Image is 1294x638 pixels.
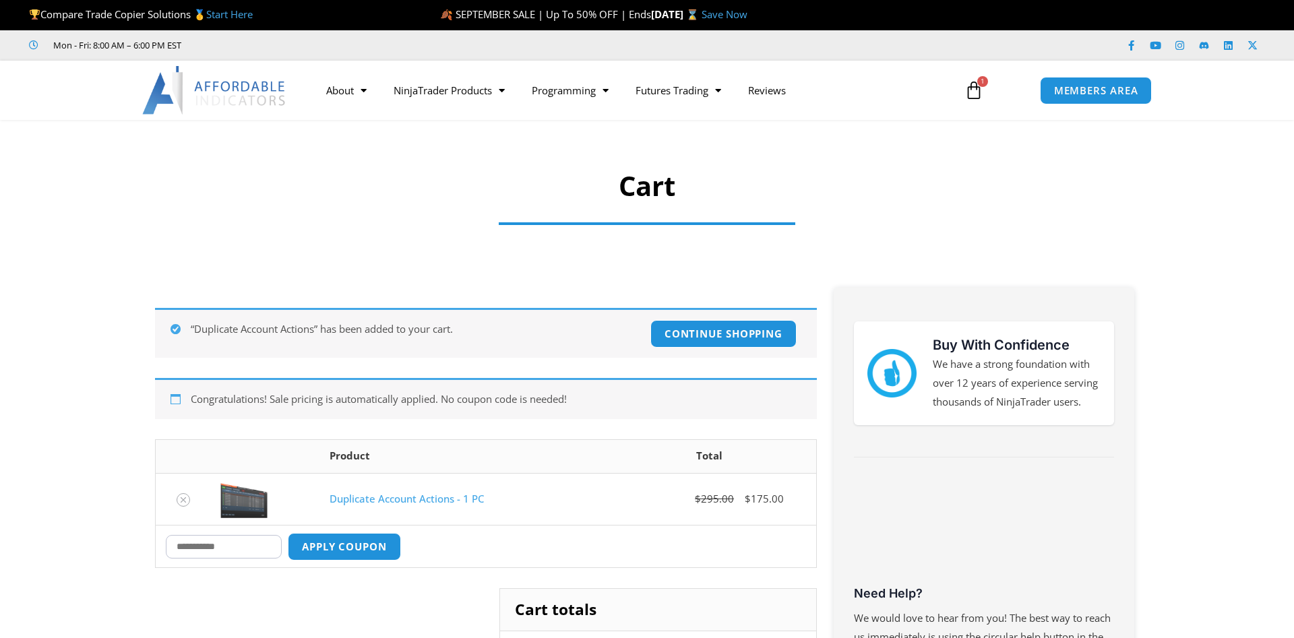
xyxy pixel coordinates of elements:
th: Product [319,440,603,473]
a: MEMBERS AREA [1040,77,1152,104]
h3: Need Help? [854,585,1114,601]
bdi: 295.00 [695,492,734,505]
h2: Cart totals [500,589,816,631]
iframe: Customer reviews powered by Trustpilot [854,481,1114,582]
iframe: Customer reviews powered by Trustpilot [200,38,402,52]
h3: Buy With Confidence [933,335,1101,355]
span: $ [695,492,701,505]
a: Continue shopping [650,320,797,348]
a: Start Here [206,7,253,21]
strong: [DATE] ⌛ [651,7,702,21]
span: 🍂 SEPTEMBER SALE | Up To 50% OFF | Ends [440,7,651,21]
a: About [313,75,380,106]
h1: Cart [201,167,1094,205]
img: Screenshot 2024-08-26 15414455555 | Affordable Indicators – NinjaTrader [220,480,268,518]
a: Futures Trading [622,75,735,106]
th: Total [603,440,816,473]
a: Reviews [735,75,799,106]
img: LogoAI | Affordable Indicators – NinjaTrader [142,66,287,115]
span: Mon - Fri: 8:00 AM – 6:00 PM EST [50,37,181,53]
p: We have a strong foundation with over 12 years of experience serving thousands of NinjaTrader users. [933,355,1101,412]
a: 1 [944,71,1004,110]
img: mark thumbs good 43913 | Affordable Indicators – NinjaTrader [867,349,916,397]
span: $ [745,492,751,505]
span: Compare Trade Copier Solutions 🥇 [29,7,253,21]
button: Apply coupon [288,533,401,561]
bdi: 175.00 [745,492,784,505]
img: 🏆 [30,9,40,20]
a: NinjaTrader Products [380,75,518,106]
span: 1 [977,76,988,87]
a: Save Now [702,7,747,21]
span: MEMBERS AREA [1054,86,1138,96]
a: Duplicate Account Actions - 1 PC [330,492,484,505]
div: “Duplicate Account Actions” has been added to your cart. [155,308,817,358]
a: Remove Duplicate Account Actions - 1 PC from cart [177,493,190,507]
a: Programming [518,75,622,106]
nav: Menu [313,75,949,106]
div: Congratulations! Sale pricing is automatically applied. No coupon code is needed! [155,378,817,419]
